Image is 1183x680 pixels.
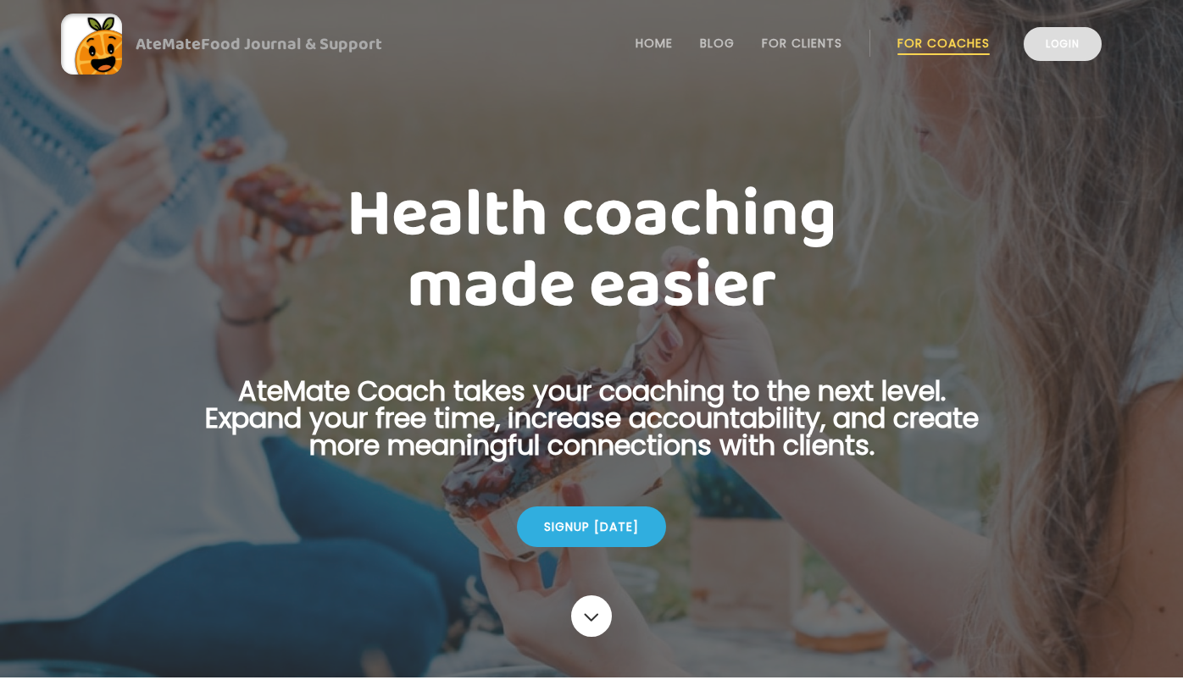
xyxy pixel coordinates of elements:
[122,30,382,58] div: AteMate
[762,36,842,50] a: For Clients
[178,378,1005,479] p: AteMate Coach takes your coaching to the next level. Expand your free time, increase accountabili...
[61,14,1122,75] a: AteMateFood Journal & Support
[178,180,1005,322] h1: Health coaching made easier
[897,36,990,50] a: For Coaches
[201,30,382,58] span: Food Journal & Support
[517,506,666,547] div: Signup [DATE]
[700,36,735,50] a: Blog
[636,36,673,50] a: Home
[1024,27,1102,61] a: Login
